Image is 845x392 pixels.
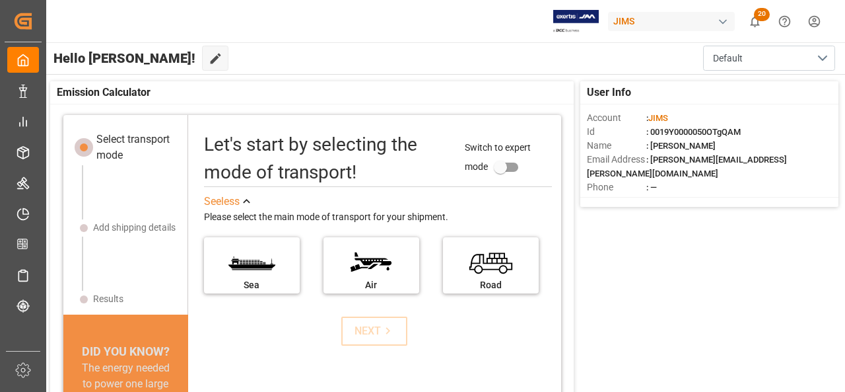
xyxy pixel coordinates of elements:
span: Emission Calculator [57,85,151,100]
span: User Info [587,85,631,100]
span: : — [646,182,657,192]
button: NEXT [341,317,407,346]
span: Name [587,139,646,153]
img: Exertis%20JAM%20-%20Email%20Logo.jpg_1722504956.jpg [553,10,599,33]
div: JIMS [608,12,735,31]
div: Sea [211,278,293,292]
div: Results [93,292,123,306]
span: : [646,113,668,123]
div: Air [330,278,413,292]
div: Let's start by selecting the mode of transport! [204,131,452,186]
div: See less [204,194,240,210]
div: Road [450,278,532,292]
span: Default [713,52,743,65]
div: Please select the main mode of transport for your shipment. [204,210,552,225]
span: Id [587,125,646,139]
div: DID YOU KNOW? [63,342,187,360]
div: Add shipping details [93,221,176,235]
button: show 20 new notifications [740,7,770,36]
span: Hello [PERSON_NAME]! [53,46,195,71]
div: Select transport mode [96,132,179,163]
span: Account Type [587,194,646,208]
button: open menu [703,46,835,71]
span: JIMS [648,113,668,123]
button: Help Center [770,7,799,36]
div: NEXT [355,323,395,339]
span: Account [587,111,646,125]
span: Email Address [587,153,646,167]
span: 20 [754,8,770,21]
span: Switch to expert mode [465,142,531,172]
span: : [PERSON_NAME] [646,141,716,151]
span: : [PERSON_NAME][EMAIL_ADDRESS][PERSON_NAME][DOMAIN_NAME] [587,155,787,178]
span: Phone [587,180,646,194]
button: JIMS [608,9,740,34]
span: : Shipper [646,196,679,206]
span: : 0019Y0000050OTgQAM [646,127,741,137]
